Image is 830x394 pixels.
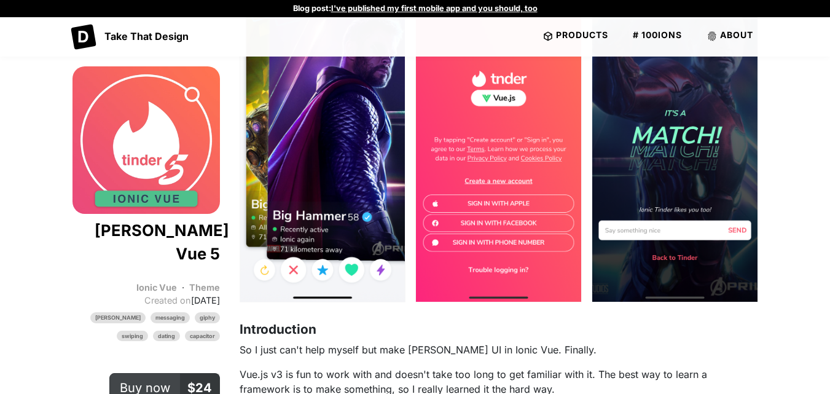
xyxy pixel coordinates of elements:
[104,30,189,42] a: Take That Design
[144,295,191,305] span: Created on
[136,282,177,293] a: Ionic Vue
[556,30,608,40] span: Products
[331,4,538,13] a: I've published my first mobile app and you should, too
[72,22,95,48] a: D
[189,282,220,293] a: Theme
[628,26,687,44] a: #100ions
[240,322,758,337] h2: Introduction
[240,342,758,357] p: So I just can't help myself but make [PERSON_NAME] UI in Ionic Vue. Finally.
[185,331,220,342] a: capacitor
[151,312,190,323] a: messaging
[538,26,613,44] a: Products
[72,26,95,48] span: D
[117,331,148,342] a: swiping
[633,30,639,40] span: #
[72,219,220,266] div: [PERSON_NAME] Vue 5
[153,331,180,342] a: dating
[72,294,220,307] div: [DATE]
[720,30,753,40] span: About
[90,312,146,323] a: [PERSON_NAME]
[182,282,184,293] span: ·
[702,26,758,44] a: About
[195,312,220,323] a: giphy
[641,30,682,40] span: 100ions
